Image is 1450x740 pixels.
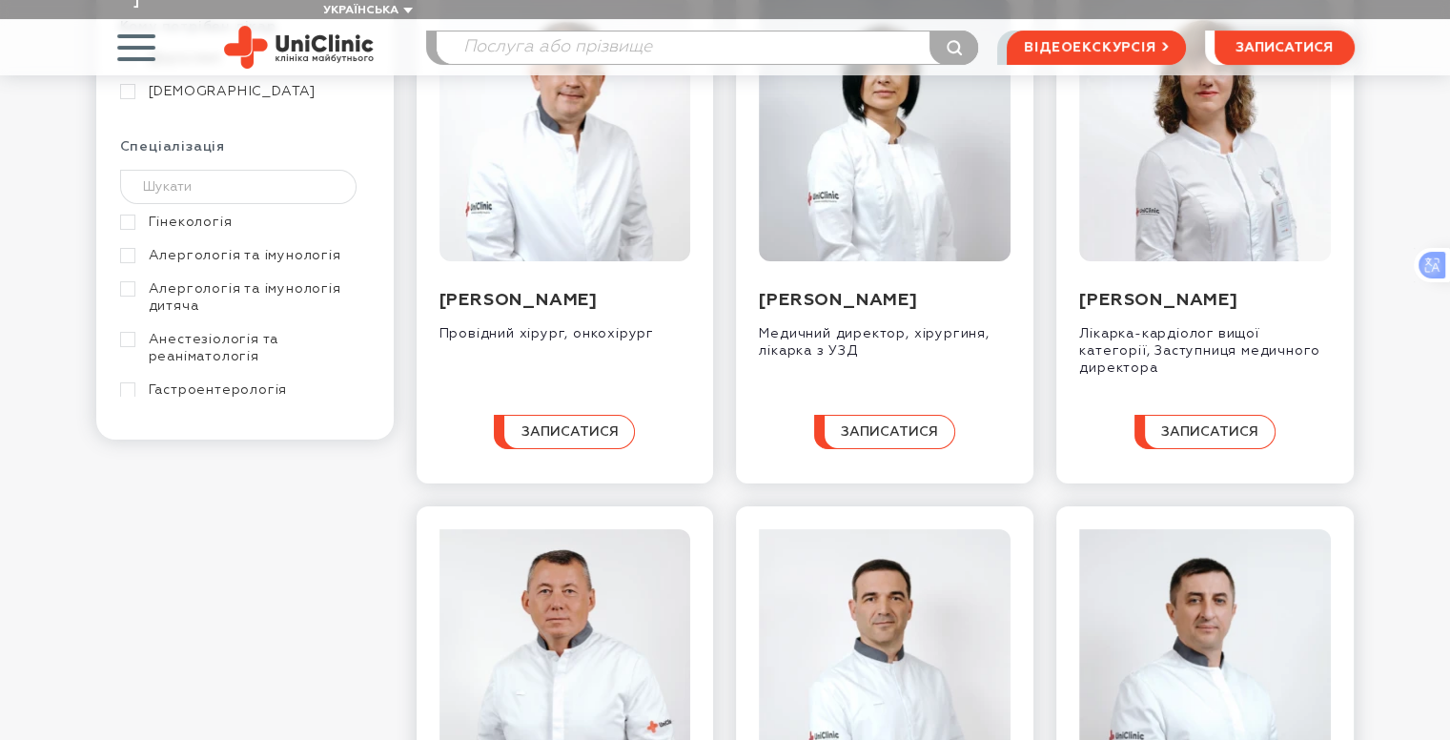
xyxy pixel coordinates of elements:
[814,415,955,449] button: записатися
[1215,31,1355,65] button: записатися
[841,425,938,439] span: записатися
[521,425,618,439] span: записатися
[439,292,598,309] a: [PERSON_NAME]
[120,381,365,399] a: Гастроентерологія
[120,83,365,100] a: [DEMOGRAPHIC_DATA]
[120,170,357,204] input: Шукати
[1079,292,1237,309] a: [PERSON_NAME]
[120,331,365,365] a: Анестезіологія та реаніматологія
[1134,415,1276,449] button: записатися
[1079,311,1331,377] div: Лікарка-кардіолог вищої категорії, Заступниця медичного директора
[1236,41,1333,54] span: записатися
[120,138,370,170] div: Спеціалізація
[759,311,1011,360] div: Медичний директор, хірургиня, лікарка з УЗД
[224,26,374,69] img: Uniclinic
[120,247,365,264] a: Алергологія та імунологія
[120,280,365,315] a: Алергологія та імунологія дитяча
[439,311,691,342] div: Провідний хірург, онкохірург
[323,5,398,16] span: Українська
[759,292,917,309] a: [PERSON_NAME]
[1161,425,1258,439] span: записатися
[494,415,635,449] button: записатися
[1007,31,1185,65] a: відеоекскурсія
[437,31,978,64] input: Послуга або прізвище
[318,4,413,18] button: Українська
[120,214,365,231] a: Гінекологія
[1024,31,1155,64] span: відеоекскурсія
